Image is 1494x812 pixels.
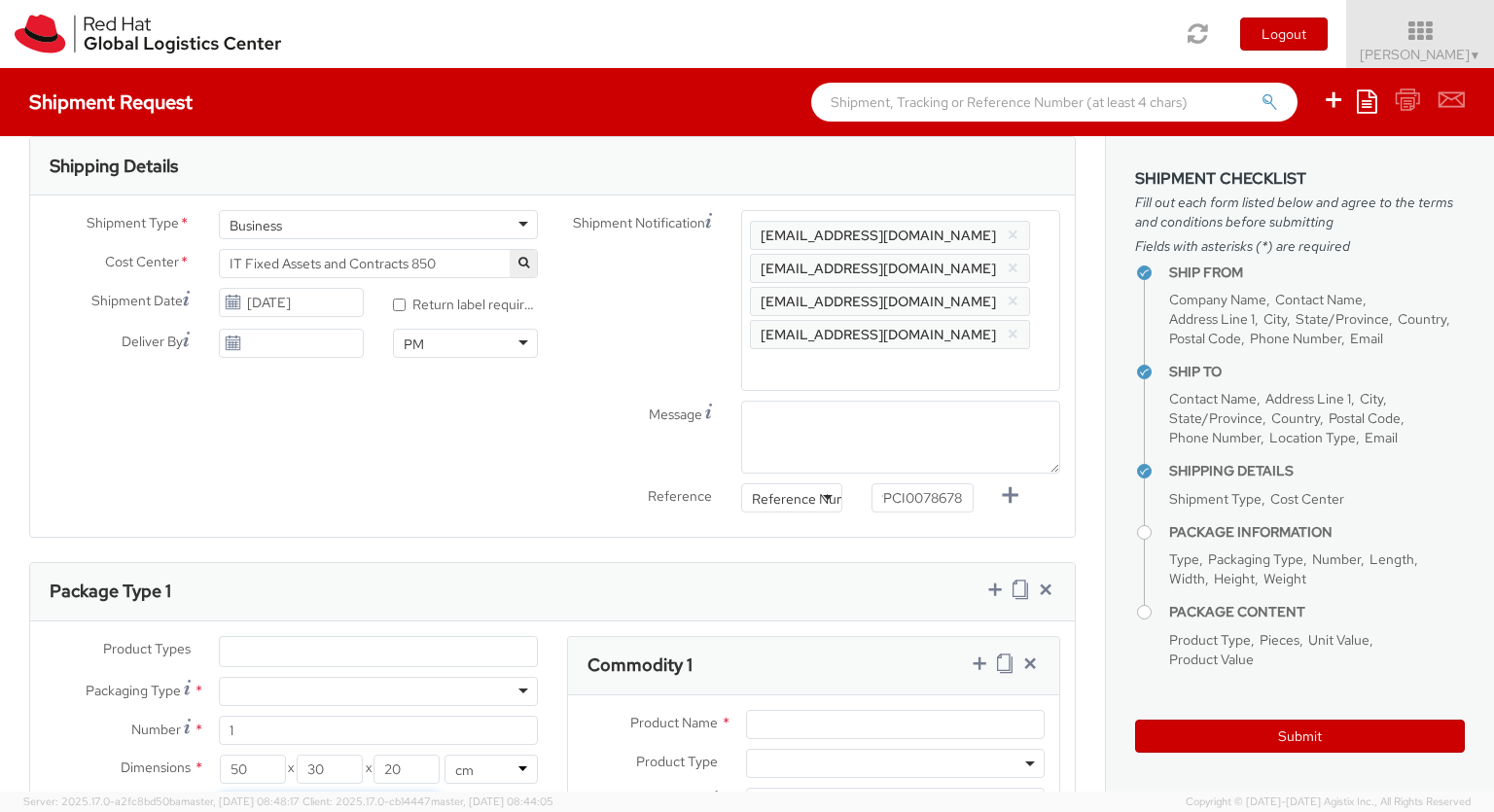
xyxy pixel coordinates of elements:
span: Packaging Type [1208,550,1303,568]
span: Address Line 1 [1265,390,1351,407]
span: State/Province [1296,310,1389,328]
div: Business [230,216,282,235]
span: Shipment Type [87,213,179,235]
span: Address Line 1 [1169,310,1255,328]
div: PM [404,335,424,354]
span: Reference [648,487,712,505]
span: City [1263,310,1287,328]
span: Dimensions [121,759,191,776]
h4: Shipment Request [29,91,193,113]
span: [EMAIL_ADDRESS][DOMAIN_NAME] [761,293,996,310]
button: × [1007,290,1019,313]
span: Product Type [636,753,718,770]
span: Product Value [1169,651,1254,668]
span: City [1360,390,1383,407]
span: Number [1312,550,1361,568]
span: ▼ [1470,48,1481,63]
span: Message [649,406,702,423]
span: Location Type [1269,429,1356,446]
span: Cost Center [1270,490,1344,508]
span: Pieces [1260,631,1299,649]
span: Email [1350,330,1383,347]
span: X [363,755,373,784]
span: Contact Name [1169,390,1257,407]
span: Shipment Notification [573,213,705,233]
span: Country [1271,409,1320,427]
span: Server: 2025.17.0-a2fc8bd50ba [23,794,300,808]
span: X [286,755,297,784]
span: Width [1169,570,1205,587]
div: Reference Number [752,489,869,509]
input: Return label required [393,299,406,311]
h4: Package Content [1169,605,1465,619]
button: × [1007,323,1019,346]
span: Unit Value [1308,631,1369,649]
span: [EMAIL_ADDRESS][DOMAIN_NAME] [761,227,996,244]
span: Product Name [630,714,718,731]
h4: Ship To [1169,365,1465,379]
h3: Commodity 1 [587,655,693,675]
span: Client: 2025.17.0-cb14447 [302,794,553,808]
span: Weight [1263,570,1306,587]
span: [EMAIL_ADDRESS][DOMAIN_NAME] [761,260,996,277]
span: Fill out each form listed below and agree to the terms and conditions before submitting [1135,193,1465,231]
span: Shipment Date [91,291,183,311]
span: IT Fixed Assets and Contracts 850 [219,249,538,278]
button: × [1007,257,1019,280]
span: Email [1365,429,1398,446]
span: Deliver By [122,332,183,352]
label: Return label required [393,292,538,314]
span: Postal Code [1329,409,1401,427]
h4: Ship From [1169,265,1465,280]
h3: Package Type 1 [50,582,171,601]
span: Fields with asterisks (*) are required [1135,236,1465,256]
input: Height [373,755,440,784]
span: master, [DATE] 08:48:17 [181,794,300,808]
span: Cost Center [105,252,179,274]
button: Logout [1240,18,1328,51]
span: Contact Name [1275,291,1363,308]
input: Shipment, Tracking or Reference Number (at least 4 chars) [811,83,1298,122]
span: Country [1398,310,1446,328]
h4: Package Information [1169,525,1465,540]
input: Length [220,755,286,784]
span: Product Type [1169,631,1251,649]
span: Copyright © [DATE]-[DATE] Agistix Inc., All Rights Reserved [1186,794,1471,810]
button: × [1007,224,1019,247]
img: rh-logistics-00dfa346123c4ec078e1.svg [15,15,281,53]
h3: Shipping Details [50,157,178,176]
span: [PERSON_NAME] [1360,46,1481,63]
span: Phone Number [1169,429,1261,446]
span: master, [DATE] 08:44:05 [431,794,553,808]
span: Company Name [1169,291,1266,308]
span: Phone Number [1250,330,1341,347]
h4: Shipping Details [1169,464,1465,478]
span: Type [1169,550,1199,568]
span: Product Types [103,640,191,657]
h3: Shipment Checklist [1135,170,1465,188]
span: [EMAIL_ADDRESS][DOMAIN_NAME] [761,326,996,343]
span: Length [1369,550,1414,568]
span: Shipment Type [1169,490,1262,508]
span: IT Fixed Assets and Contracts 850 [230,255,527,272]
span: Packaging Type [86,682,181,699]
span: Number [131,721,181,738]
button: Submit [1135,720,1465,753]
span: Postal Code [1169,330,1241,347]
input: Width [297,755,363,784]
span: State/Province [1169,409,1263,427]
span: Height [1214,570,1255,587]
